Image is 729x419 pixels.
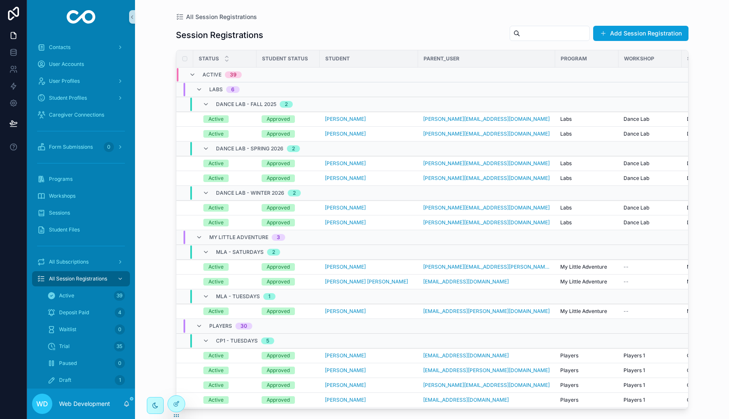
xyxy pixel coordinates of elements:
[423,175,550,182] a: [PERSON_NAME][EMAIL_ADDRESS][DOMAIN_NAME]
[208,396,224,404] div: Active
[325,116,413,122] a: [PERSON_NAME]
[216,190,284,196] span: Dance Lab - Winter 2026
[560,308,607,315] span: My Little Adventure
[208,115,224,123] div: Active
[203,307,251,315] a: Active
[624,116,649,122] span: Dance Lab
[624,397,677,403] a: Players 1
[687,397,724,403] span: CP1 - Tuesdays
[216,101,276,108] span: Dance Lab - Fall 2025
[624,278,677,285] a: --
[262,130,315,138] a: Approved
[203,367,251,374] a: Active
[687,55,709,62] span: Session
[32,205,130,220] a: Sessions
[267,396,290,404] div: Approved
[49,61,84,68] span: User Accounts
[624,264,629,270] span: --
[325,204,366,211] a: [PERSON_NAME]
[32,40,130,55] a: Contacts
[423,278,550,285] a: [EMAIL_ADDRESS][DOMAIN_NAME]
[560,397,578,403] span: Players
[285,101,288,108] div: 2
[624,397,645,403] span: Players 1
[262,263,315,271] a: Approved
[59,400,110,408] p: Web Development
[325,116,366,122] a: [PERSON_NAME]
[423,204,550,211] span: [PERSON_NAME][EMAIL_ADDRESS][DOMAIN_NAME]
[208,263,224,271] div: Active
[560,397,613,403] a: Players
[423,160,550,167] a: [PERSON_NAME][EMAIL_ADDRESS][DOMAIN_NAME]
[423,352,550,359] a: [EMAIL_ADDRESS][DOMAIN_NAME]
[267,263,290,271] div: Approved
[267,204,290,212] div: Approved
[267,278,290,286] div: Approved
[325,219,366,226] span: [PERSON_NAME]
[624,55,654,62] span: Workshop
[624,352,677,359] a: Players 1
[325,397,366,403] a: [PERSON_NAME]
[216,249,264,256] span: MLA - Saturdays
[32,57,130,72] a: User Accounts
[624,131,649,137] span: Dance Lab
[560,160,572,167] span: Labs
[272,249,275,256] div: 2
[202,71,221,78] span: Active
[560,367,613,374] a: Players
[624,367,677,374] a: Players 1
[49,176,73,182] span: Programs
[624,219,677,226] a: Dance Lab
[208,160,224,167] div: Active
[624,160,677,167] a: Dance Lab
[49,144,93,150] span: Form Submissions
[114,341,125,351] div: 35
[216,145,283,152] span: Dance Lab - Spring 2026
[262,174,315,182] a: Approved
[423,397,509,403] span: [EMAIL_ADDRESS][DOMAIN_NAME]
[208,352,224,359] div: Active
[49,209,70,216] span: Sessions
[262,160,315,167] a: Approved
[203,263,251,271] a: Active
[423,264,550,270] a: [PERSON_NAME][EMAIL_ADDRESS][PERSON_NAME][DOMAIN_NAME]
[560,278,607,285] span: My Little Adventure
[230,71,237,78] div: 39
[268,293,270,300] div: 1
[325,352,366,359] a: [PERSON_NAME]
[687,352,724,359] span: CP1 - Tuesdays
[423,367,550,374] a: [EMAIL_ADDRESS][PERSON_NAME][DOMAIN_NAME]
[203,381,251,389] a: Active
[42,305,130,320] a: Deposit Paid4
[267,381,290,389] div: Approved
[423,116,550,122] span: [PERSON_NAME][EMAIL_ADDRESS][DOMAIN_NAME]
[208,174,224,182] div: Active
[325,160,413,167] a: [PERSON_NAME]
[325,352,413,359] a: [PERSON_NAME]
[325,367,413,374] a: [PERSON_NAME]
[560,219,572,226] span: Labs
[203,219,251,226] a: Active
[208,307,224,315] div: Active
[32,271,130,286] a: All Session Registrations
[423,382,550,389] a: [PERSON_NAME][EMAIL_ADDRESS][DOMAIN_NAME]
[561,55,587,62] span: Program
[208,278,224,286] div: Active
[624,367,645,374] span: Players 1
[203,115,251,123] a: Active
[115,375,125,385] div: 1
[49,44,70,51] span: Contacts
[231,86,235,93] div: 6
[104,142,114,152] div: 0
[624,278,629,285] span: --
[624,352,645,359] span: Players 1
[624,116,677,122] a: Dance Lab
[624,219,649,226] span: Dance Lab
